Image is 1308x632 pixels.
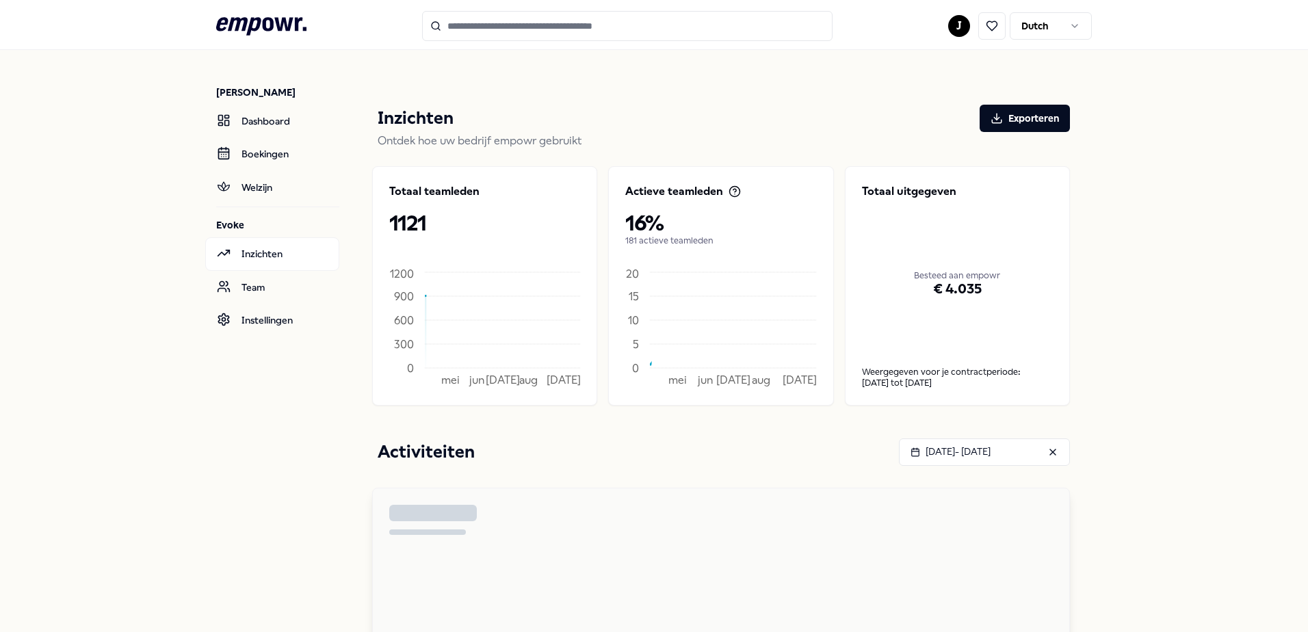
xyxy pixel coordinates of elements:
p: 16% [625,211,816,235]
p: Actieve teamleden [625,183,723,200]
p: 181 actieve teamleden [625,235,816,246]
div: Besteed aan empowr [862,216,1053,335]
p: Activiteiten [378,438,475,466]
button: Exporteren [980,105,1070,132]
tspan: [DATE] [547,373,581,386]
tspan: 300 [394,337,414,350]
a: Dashboard [205,105,339,137]
a: Boekingen [205,137,339,170]
tspan: jun [469,373,484,386]
tspan: jun [697,373,713,386]
p: Weergegeven voor je contractperiode: [862,367,1053,378]
p: Inzichten [378,105,454,132]
p: Ontdek hoe uw bedrijf empowr gebruikt [378,132,1070,150]
tspan: [DATE] [486,373,520,386]
tspan: mei [668,373,687,386]
div: [DATE] tot [DATE] [862,378,1053,389]
tspan: [DATE] [716,373,750,386]
tspan: 1200 [390,267,414,280]
div: [DATE] - [DATE] [911,444,991,459]
p: 1121 [389,211,580,235]
button: [DATE]- [DATE] [899,438,1070,466]
p: Totaal uitgegeven [862,183,1053,200]
a: Inzichten [205,237,339,270]
tspan: 10 [628,313,639,326]
tspan: 0 [407,361,414,374]
tspan: 0 [632,361,639,374]
p: Evoke [216,218,339,232]
tspan: aug [752,373,770,386]
a: Welzijn [205,171,339,204]
p: [PERSON_NAME] [216,85,339,99]
tspan: mei [441,373,460,386]
tspan: 15 [629,289,639,302]
tspan: 5 [633,337,639,350]
tspan: 600 [394,313,414,326]
button: J [948,15,970,37]
tspan: aug [519,373,538,386]
div: € 4.035 [862,243,1053,335]
tspan: [DATE] [783,373,817,386]
a: Instellingen [205,304,339,337]
a: Team [205,271,339,304]
p: Totaal teamleden [389,183,480,200]
tspan: 20 [626,267,639,280]
input: Search for products, categories or subcategories [422,11,833,41]
tspan: 900 [394,289,414,302]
